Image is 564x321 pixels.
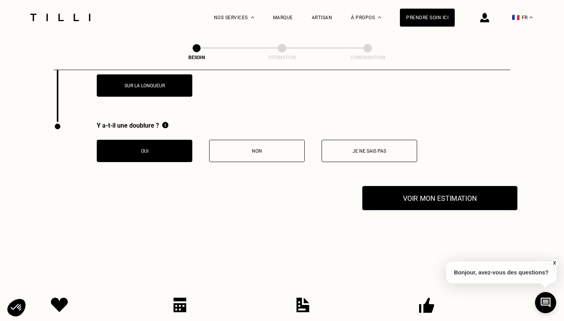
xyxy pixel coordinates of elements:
[101,83,188,88] p: Sur la longueur
[162,122,168,128] img: Information
[512,14,520,21] span: 🇫🇷
[296,298,309,312] img: Icon
[550,259,558,267] button: X
[378,16,381,18] img: Menu déroulant à propos
[213,148,300,154] p: Non
[362,186,517,210] button: Voir mon estimation
[27,14,93,21] img: Logo du service de couturière Tilli
[322,140,417,162] button: Je ne sais pas
[174,298,186,312] img: Icon
[326,148,413,154] p: Je ne sais pas
[51,298,68,312] img: Icon
[97,140,192,162] button: Oui
[480,13,489,22] img: icône connexion
[400,9,455,27] a: Prendre soin ici
[530,16,533,18] img: menu déroulant
[101,148,188,154] p: Oui
[157,55,236,60] div: Besoin
[97,122,417,130] div: Y a-t-il une doublure ?
[329,55,407,60] div: Confirmation
[243,55,321,60] div: Estimation
[209,140,305,162] button: Non
[419,298,434,313] img: Icon
[273,15,293,20] a: Marque
[312,15,333,20] a: Artisan
[251,16,254,18] img: Menu déroulant
[446,261,557,283] p: Bonjour, avez-vous des questions?
[97,74,192,97] button: Sur la longueur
